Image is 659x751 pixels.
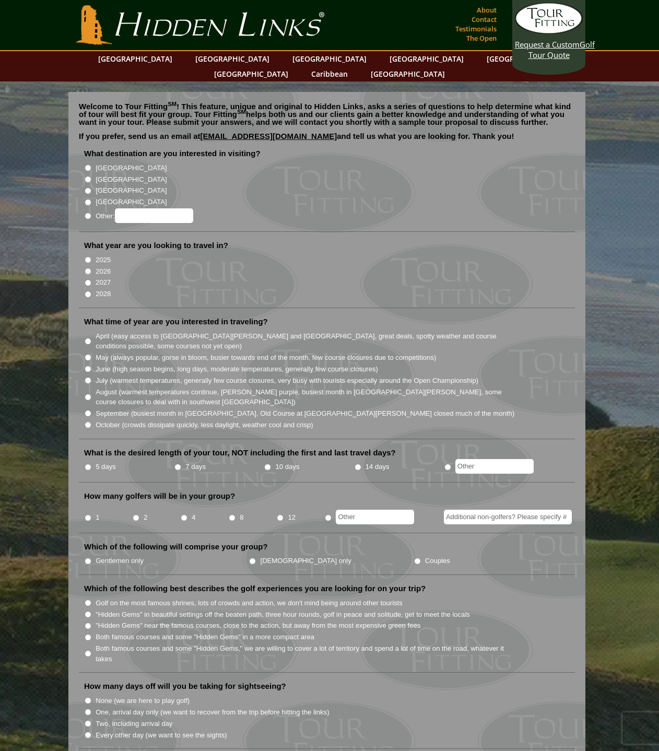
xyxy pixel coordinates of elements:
label: April (easy access to [GEOGRAPHIC_DATA][PERSON_NAME] and [GEOGRAPHIC_DATA], great deals, spotty w... [96,331,515,351]
label: What year are you looking to travel in? [84,240,228,251]
label: How many days off will you be taking for sightseeing? [84,681,286,691]
label: Both famous courses and some "Hidden Gems," we are willing to cover a lot of territory and spend ... [96,643,515,664]
label: What time of year are you interested in traveling? [84,316,268,327]
label: 12 [288,512,296,523]
a: Testimonials [453,21,499,36]
label: 4 [192,512,195,523]
a: [GEOGRAPHIC_DATA] [366,66,450,81]
label: September (busiest month in [GEOGRAPHIC_DATA], Old Course at [GEOGRAPHIC_DATA][PERSON_NAME] close... [96,408,514,419]
label: June (high season begins, long days, moderate temperatures, generally few course closures) [96,364,378,374]
input: Other [336,510,414,524]
a: [GEOGRAPHIC_DATA] [93,51,178,66]
label: 2025 [96,255,111,265]
label: 2028 [96,289,111,299]
p: Welcome to Tour Fitting ! This feature, unique and original to Hidden Links, asks a series of que... [79,102,575,126]
label: [GEOGRAPHIC_DATA] [96,163,167,173]
label: 8 [240,512,243,523]
label: 5 days [96,462,116,472]
sup: SM [237,109,246,115]
label: [GEOGRAPHIC_DATA] [96,174,167,185]
input: Additional non-golfers? Please specify # [444,510,572,524]
label: Golf on the most famous shrines, lots of crowds and action, we don't mind being around other tour... [96,598,403,608]
label: Two, including arrival day [96,719,172,729]
label: 2 [144,512,147,523]
label: Every other day (we want to see the sights) [96,730,227,741]
label: Which of the following will comprise your group? [84,542,268,552]
label: 14 days [366,462,390,472]
a: Contact [469,12,499,27]
label: Which of the following best describes the golf experiences you are looking for on your trip? [84,583,426,594]
label: Gentlemen only [96,556,144,566]
a: About [474,3,499,17]
label: 7 days [185,462,206,472]
a: [EMAIL_ADDRESS][DOMAIN_NAME] [201,132,337,140]
input: Other: [115,208,193,223]
label: "Hidden Gems" near the famous courses, close to the action, but away from the most expensive gree... [96,620,420,631]
label: Couples [425,556,450,566]
sup: SM [168,101,176,107]
p: If you prefer, send us an email at and tell us what you are looking for. Thank you! [79,132,575,148]
label: [DEMOGRAPHIC_DATA] only [261,556,351,566]
label: May (always popular, gorse in bloom, busier towards end of the month, few course closures due to ... [96,353,436,363]
label: "Hidden Gems" in beautiful settings off the beaten path, three hour rounds, golf in peace and sol... [96,609,470,620]
a: [GEOGRAPHIC_DATA] [287,51,372,66]
a: [GEOGRAPHIC_DATA] [190,51,275,66]
label: October (crowds dissipate quickly, less daylight, weather cool and crisp) [96,420,313,430]
a: The Open [464,31,499,45]
a: Request a CustomGolf Tour Quote [515,3,583,60]
label: 1 [96,512,99,523]
label: 2026 [96,266,111,277]
a: [GEOGRAPHIC_DATA] [481,51,566,66]
span: Request a Custom [515,39,580,50]
label: One, arrival day only (we want to recover from the trip before hitting the links) [96,707,329,718]
label: [GEOGRAPHIC_DATA] [96,185,167,196]
label: None (we are here to play golf) [96,696,190,706]
label: How many golfers will be in your group? [84,491,235,501]
label: Both famous courses and some "Hidden Gems" in a more compact area [96,632,314,642]
label: 2027 [96,277,111,288]
label: What is the desired length of your tour, NOT including the first and last travel days? [84,448,396,458]
label: Other: [96,208,193,223]
a: [GEOGRAPHIC_DATA] [209,66,293,81]
label: July (warmest temperatures, generally few course closures, very busy with tourists especially aro... [96,375,478,386]
input: Other [455,459,534,474]
label: What destination are you interested in visiting? [84,148,261,159]
a: Caribbean [306,66,353,81]
label: [GEOGRAPHIC_DATA] [96,197,167,207]
label: August (warmest temperatures continue, [PERSON_NAME] purple, busiest month in [GEOGRAPHIC_DATA][P... [96,387,515,407]
label: 10 days [276,462,300,472]
a: [GEOGRAPHIC_DATA] [384,51,469,66]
